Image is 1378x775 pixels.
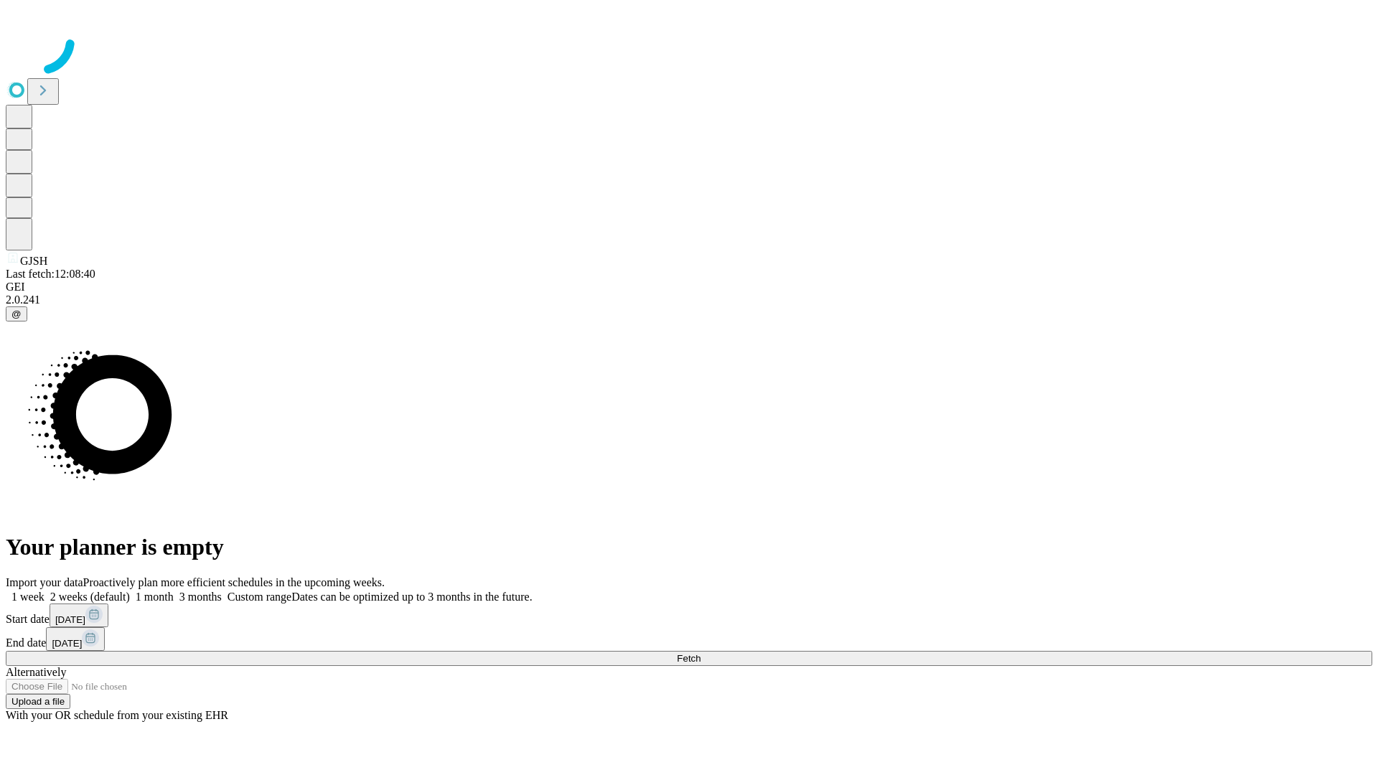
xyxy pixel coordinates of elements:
[6,694,70,709] button: Upload a file
[83,576,385,588] span: Proactively plan more efficient schedules in the upcoming weeks.
[50,603,108,627] button: [DATE]
[6,281,1372,293] div: GEI
[6,268,95,280] span: Last fetch: 12:08:40
[6,576,83,588] span: Import your data
[291,591,532,603] span: Dates can be optimized up to 3 months in the future.
[179,591,222,603] span: 3 months
[46,627,105,651] button: [DATE]
[55,614,85,625] span: [DATE]
[6,666,66,678] span: Alternatively
[136,591,174,603] span: 1 month
[6,709,228,721] span: With your OR schedule from your existing EHR
[6,603,1372,627] div: Start date
[20,255,47,267] span: GJSH
[677,653,700,664] span: Fetch
[228,591,291,603] span: Custom range
[50,591,130,603] span: 2 weeks (default)
[6,627,1372,651] div: End date
[6,534,1372,560] h1: Your planner is empty
[6,293,1372,306] div: 2.0.241
[52,638,82,649] span: [DATE]
[6,651,1372,666] button: Fetch
[11,309,22,319] span: @
[6,306,27,321] button: @
[11,591,44,603] span: 1 week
